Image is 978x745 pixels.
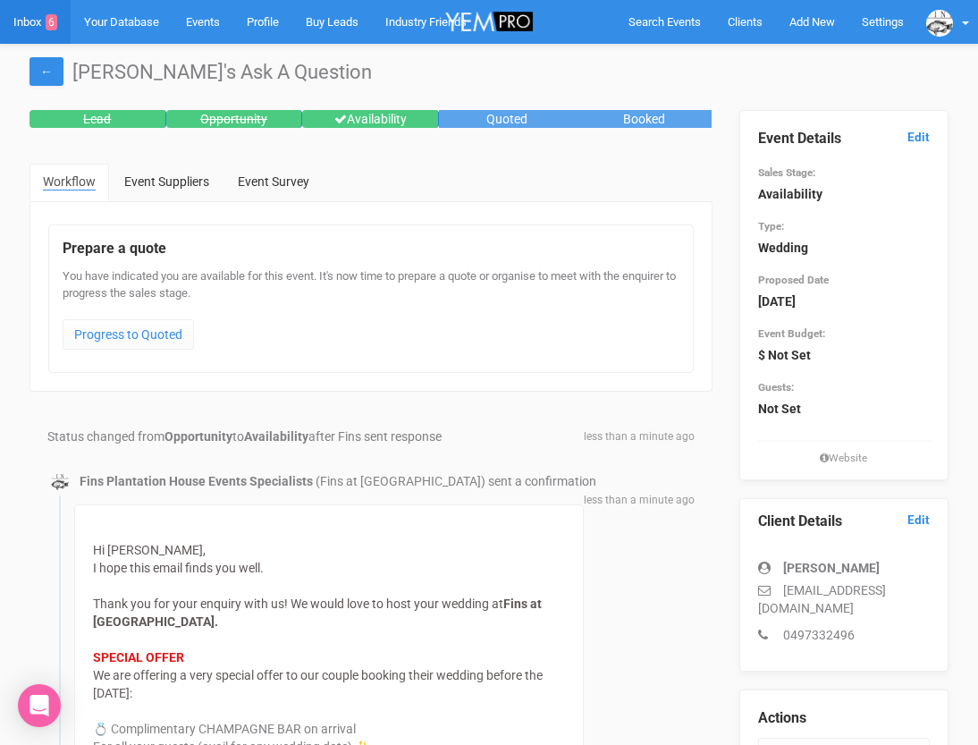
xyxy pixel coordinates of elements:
legend: Prepare a quote [63,239,679,259]
span: less than a minute ago [584,429,695,444]
legend: Event Details [758,129,931,149]
span: 💍 [93,722,108,736]
strong: Opportunity [164,429,232,444]
small: Guests: [758,381,794,394]
a: Workflow [30,164,109,201]
span: Search Events [628,15,701,29]
strong: Not Set [758,402,801,416]
small: Type: [758,220,784,233]
span: Add New [789,15,835,29]
span: 6 [46,14,57,30]
strong: [DATE] [758,294,796,309]
legend: Actions [758,708,931,729]
p: [EMAIL_ADDRESS][DOMAIN_NAME] [758,581,931,617]
strong: [PERSON_NAME] [783,561,880,575]
a: Progress to Quoted [63,319,194,350]
div: Opportunity [166,110,303,128]
strong: Availability [244,429,308,444]
small: Proposed Date [758,274,829,286]
a: Event Survey [224,164,323,199]
span: I hope this email finds you well. [93,561,264,575]
strong: $ Not Set [758,348,811,362]
span: Hi [PERSON_NAME], [93,543,206,557]
a: ← [30,57,63,86]
a: Edit [907,129,930,146]
h1: [PERSON_NAME]'s Ask A Question [30,62,948,83]
small: Website [758,451,931,466]
img: data [926,10,953,37]
span: Clients [728,15,763,29]
a: Edit [907,512,930,529]
strong: SPECIAL OFFER [93,650,184,665]
strong: Wedding [758,241,808,255]
span: less than a minute ago [584,493,695,508]
a: Event Suppliers [111,164,223,199]
legend: Client Details [758,512,931,532]
div: Availability [302,110,439,128]
strong: Fins Plantation House Events Specialists [80,474,313,488]
img: data [51,473,69,491]
small: Event Budget: [758,327,825,340]
small: Sales Stage: [758,166,815,179]
span: Status changed from to after Fins sent response [47,429,442,444]
span: We are offering a very special offer to our couple booking their wedding before the [DATE]: [93,668,543,700]
span: Complimentary CHAMPAGNE BAR on arrival [111,722,356,736]
div: Quoted [439,110,576,128]
div: Lead [30,110,166,128]
div: Booked [576,110,712,128]
div: You have indicated you are available for this event. It's now time to prepare a quote or organise... [63,268,679,359]
div: Open Intercom Messenger [18,684,61,727]
p: 0497332496 [758,626,931,644]
span: Thank you for your enquiry with us! We would love to host your wedding at [93,597,503,611]
span: (Fins at [GEOGRAPHIC_DATA]) sent a confirmation [316,474,596,488]
strong: Availability [758,187,822,201]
